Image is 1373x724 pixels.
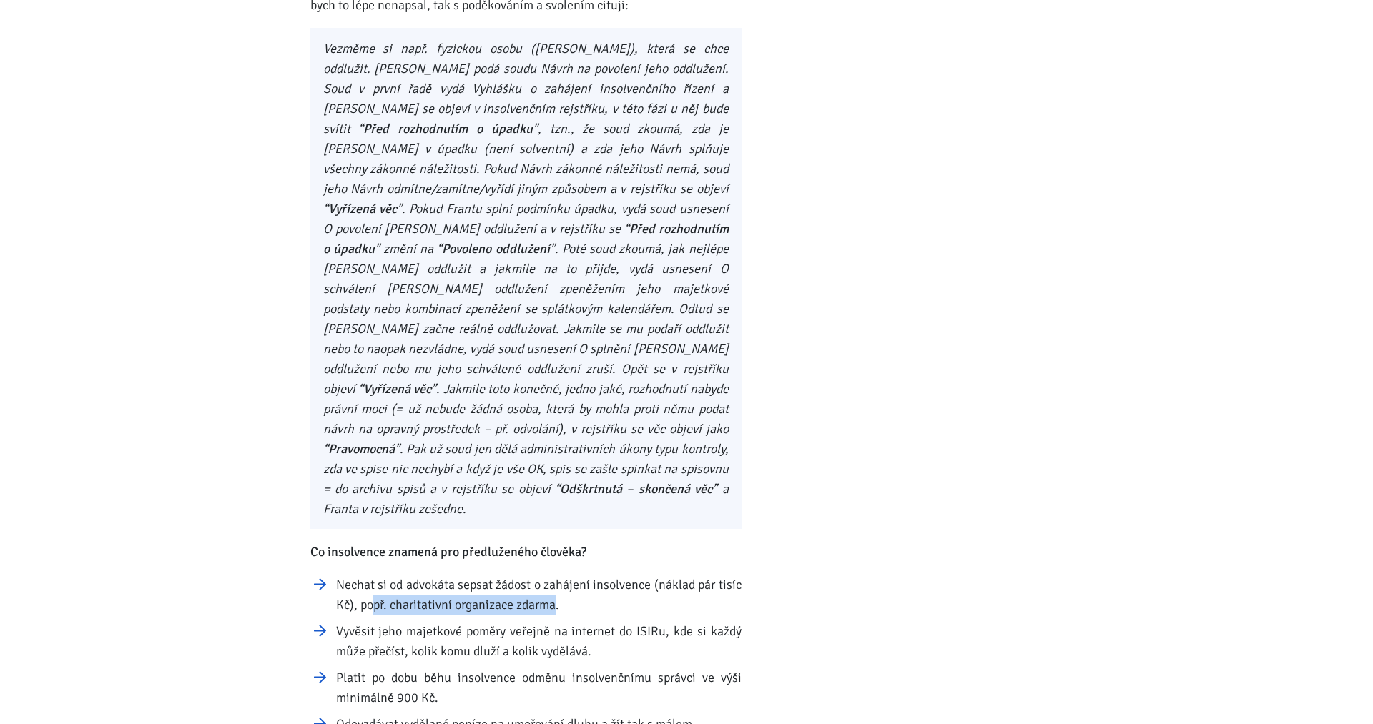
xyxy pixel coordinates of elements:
li: Nechat si od advokáta sepsat žádost o zahájení insolvence (náklad pár tisíc Kč), popř. charitativ... [336,575,742,615]
strong: Co insolvence znamená pro předluženého člověka? [310,544,586,560]
strong: Vyřízená věc [363,381,431,397]
em: Vezměme si např. fyzickou osobu ([PERSON_NAME]), která se chce oddlužit. [PERSON_NAME] podá soudu... [323,41,729,517]
strong: Před rozhodnutím o úpadku [323,221,729,257]
li: Vyvěsit jeho majetkové poměry veřejně na internet do ISIRu, kde si každý může přečíst, kolik komu... [336,621,742,661]
strong: Odškrtnutá – skončená věc [560,481,712,497]
strong: Vyřízená věc [328,201,397,217]
strong: Povoleno oddlužení [442,241,549,257]
strong: Pravomocná [328,441,395,457]
strong: Před rozhodnutím o úpadku [363,121,532,137]
li: Platit po dobu běhu insolvence odměnu insolvenčnímu správci ve výši minimálně 900 Kč. [336,668,742,708]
